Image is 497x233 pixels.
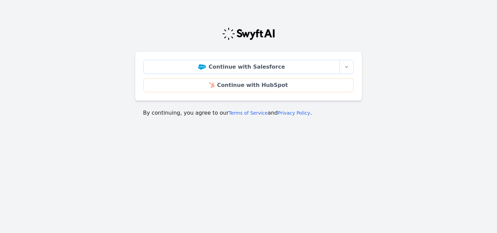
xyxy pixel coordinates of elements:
a: Terms of Service [229,110,267,116]
img: Swyft Logo [222,27,275,41]
img: HubSpot [209,83,214,88]
p: By continuing, you agree to our and . [143,109,354,117]
a: Privacy Policy [278,110,310,116]
a: Continue with HubSpot [143,78,354,92]
a: Continue with Salesforce [143,60,340,74]
img: Salesforce [198,64,206,70]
